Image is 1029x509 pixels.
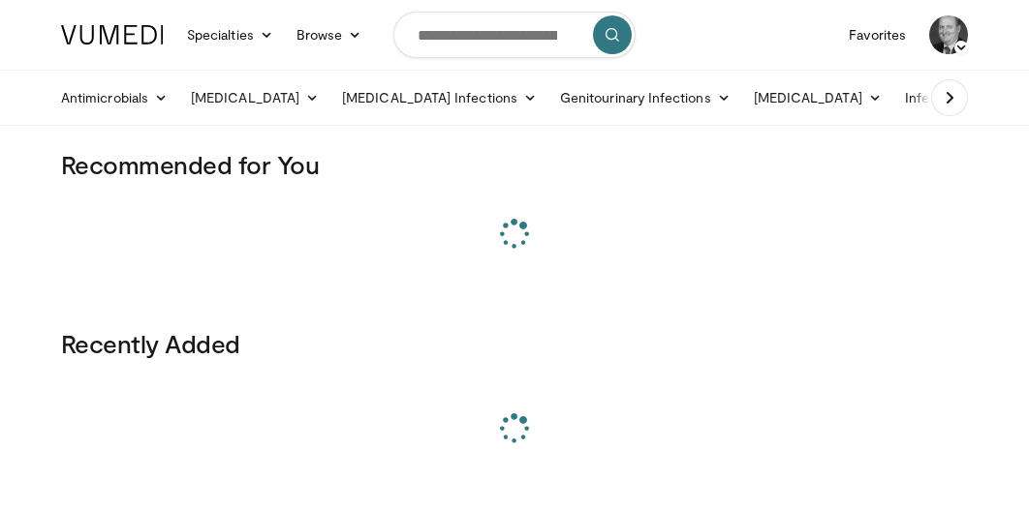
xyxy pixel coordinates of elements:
[179,78,330,117] a: [MEDICAL_DATA]
[285,15,374,54] a: Browse
[742,78,893,117] a: [MEDICAL_DATA]
[837,15,918,54] a: Favorites
[393,12,636,58] input: Search topics, interventions
[61,25,164,45] img: VuMedi Logo
[929,15,968,54] img: Avatar
[61,149,968,180] h3: Recommended for You
[49,78,179,117] a: Antimicrobials
[548,78,742,117] a: Genitourinary Infections
[175,15,285,54] a: Specialties
[330,78,548,117] a: [MEDICAL_DATA] Infections
[61,328,968,359] h3: Recently Added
